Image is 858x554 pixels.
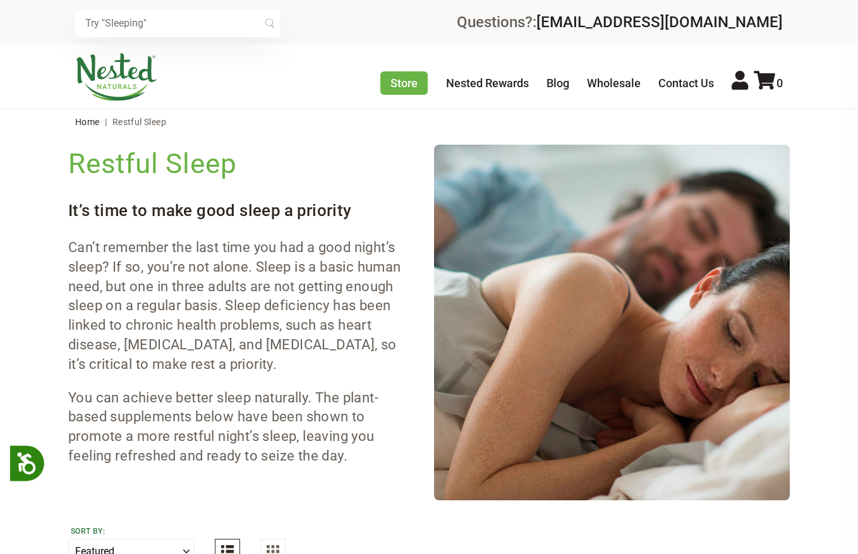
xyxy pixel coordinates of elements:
[68,388,414,466] p: You can achieve better sleep naturally. The plant-based supplements below have been shown to prom...
[380,71,428,95] a: Store
[536,13,783,31] a: [EMAIL_ADDRESS][DOMAIN_NAME]
[68,145,414,183] h2: Restful Sleep
[112,117,166,127] span: Restful Sleep
[75,117,100,127] a: Home
[102,117,110,127] span: |
[547,76,569,90] a: Blog
[446,76,529,90] a: Nested Rewards
[71,526,192,536] label: Sort by:
[68,199,414,222] h3: It’s time to make good sleep a priority
[75,109,783,135] nav: breadcrumbs
[658,76,714,90] a: Contact Us
[75,9,280,37] input: Try "Sleeping"
[754,76,783,90] a: 0
[75,53,157,101] img: Nested Naturals
[587,76,641,90] a: Wholesale
[434,145,790,500] img: Collections-Restful-Sleep_1100x.jpg
[776,76,783,90] span: 0
[68,238,414,375] p: Can’t remember the last time you had a good night’s sleep? If so, you’re not alone. Sleep is a ba...
[457,15,783,30] div: Questions?:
